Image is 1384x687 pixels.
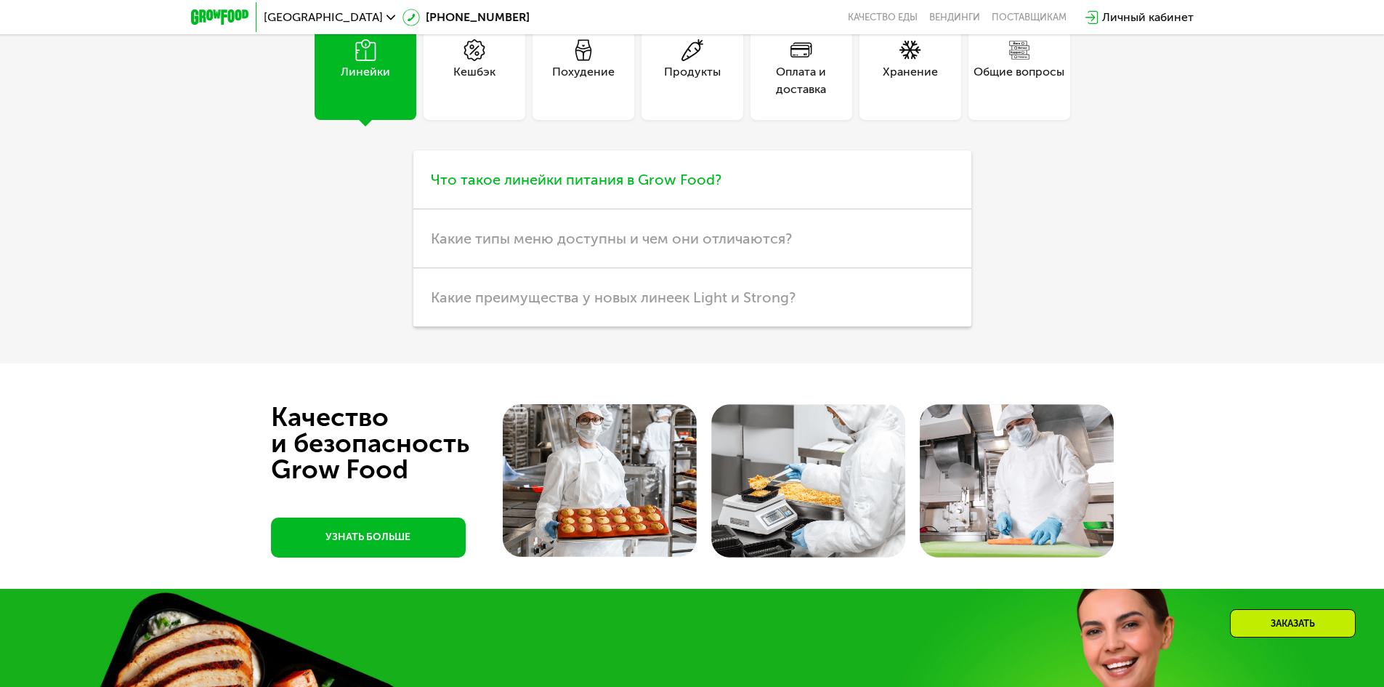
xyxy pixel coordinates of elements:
span: Какие преимущества у новых линеек Light и Strong? [431,289,796,306]
a: [PHONE_NUMBER] [402,9,530,26]
div: Продукты [664,63,721,98]
div: поставщикам [992,12,1067,23]
a: Качество еды [848,12,918,23]
span: [GEOGRAPHIC_DATA] [264,12,383,23]
a: УЗНАТЬ БОЛЬШЕ [271,518,466,558]
span: Что такое линейки питания в Grow Food? [431,171,721,188]
div: Похудение [552,63,615,98]
div: Общие вопросы [974,63,1064,98]
div: Хранение [883,63,938,98]
div: Качество и безопасность Grow Food [271,404,523,483]
div: Заказать [1230,609,1356,638]
div: Линейки [341,63,390,98]
div: Личный кабинет [1102,9,1194,26]
a: Вендинги [929,12,980,23]
div: Оплата и доставка [750,63,852,98]
span: Какие типы меню доступны и чем они отличаются? [431,230,792,247]
div: Кешбэк [453,63,495,98]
